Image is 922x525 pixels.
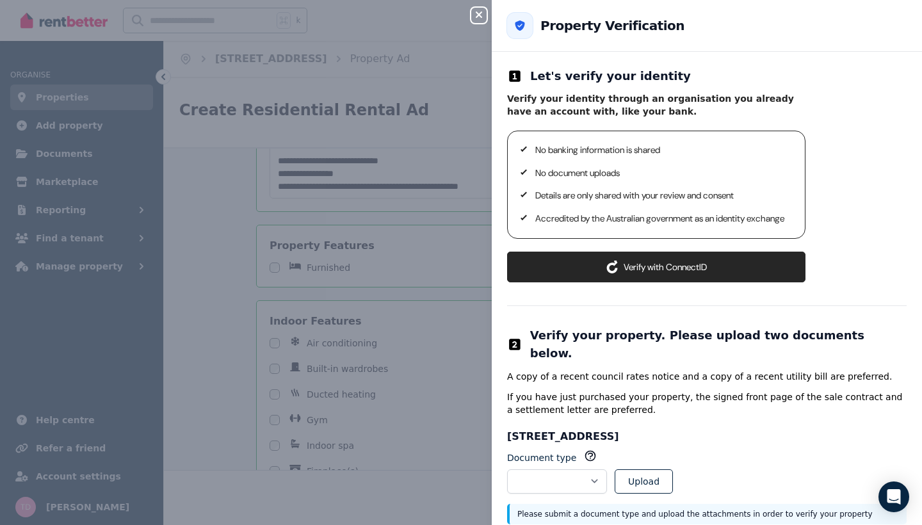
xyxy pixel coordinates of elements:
p: If you have just purchased your property, the signed front page of the sale contract and a settle... [507,391,907,416]
div: Open Intercom Messenger [878,481,909,512]
p: Accredited by the Australian government as an identity exchange [535,213,790,225]
h2: Verify your property. Please upload two documents below. [530,327,907,362]
button: Verify with ConnectID [507,252,805,282]
h2: Property Verification [540,17,684,35]
h2: Let's verify your identity [530,67,691,85]
p: Verify your identity through an organisation you already have an account with, like your bank. [507,93,805,118]
label: Document type [507,451,576,464]
p: A copy of a recent council rates notice and a copy of a recent utility bill are preferred. [507,370,907,383]
p: No banking information is shared [535,144,790,157]
p: Details are only shared with your review and consent [535,190,790,202]
button: Upload [615,469,673,494]
p: Please submit a document type and upload the attachments in order to verify your property [517,509,899,519]
h3: [STREET_ADDRESS] [507,429,907,444]
p: No document uploads [535,167,790,180]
